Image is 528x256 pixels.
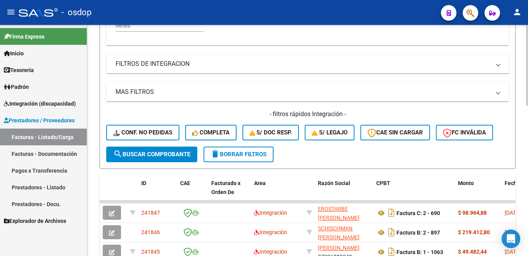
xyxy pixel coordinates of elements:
[185,125,237,140] button: Completa
[242,125,299,140] button: S/ Doc Resp.
[192,129,230,136] span: Completa
[141,249,160,255] span: 241845
[443,129,486,136] span: FC Inválida
[458,210,487,216] strong: $ 98.964,88
[249,129,292,136] span: S/ Doc Resp.
[505,249,521,255] span: [DATE]
[318,245,360,251] span: [PERSON_NAME]
[116,60,490,68] mat-panel-title: FILTROS DE INTEGRACION
[4,49,24,58] span: Inicio
[61,4,91,21] span: - osdop
[4,32,44,41] span: Firma Express
[505,210,521,216] span: [DATE]
[386,207,396,219] i: Descargar documento
[512,7,522,17] mat-icon: person
[318,206,360,221] span: EROSTARBE [PERSON_NAME]
[113,151,190,158] span: Buscar Comprobante
[141,229,160,235] span: 241846
[4,99,76,108] span: Integración (discapacidad)
[360,125,430,140] button: CAE SIN CARGAR
[210,149,220,159] mat-icon: delete
[211,180,240,195] span: Facturado x Orden De
[180,180,190,186] span: CAE
[254,229,287,235] span: Integración
[106,147,197,162] button: Buscar Comprobante
[455,175,502,209] datatable-header-cell: Monto
[318,224,370,240] div: 27393680801
[106,125,179,140] button: Conf. no pedidas
[208,175,251,209] datatable-header-cell: Facturado x Orden De
[315,175,373,209] datatable-header-cell: Razón Social
[376,180,390,186] span: CPBT
[4,217,66,225] span: Explorador de Archivos
[312,129,347,136] span: S/ legajo
[106,83,509,101] mat-expansion-panel-header: MAS FILTROS
[106,55,509,73] mat-expansion-panel-header: FILTROS DE INTEGRACION
[4,116,75,125] span: Prestadores / Proveedores
[396,249,443,255] strong: Factura B: 1 - 1063
[254,180,266,186] span: Area
[305,125,354,140] button: S/ legajo
[138,175,177,209] datatable-header-cell: ID
[203,147,274,162] button: Borrar Filtros
[116,88,490,96] mat-panel-title: MAS FILTROS
[502,230,520,248] div: Open Intercom Messenger
[396,230,440,236] strong: Factura B: 2 - 897
[254,249,287,255] span: Integración
[6,7,16,17] mat-icon: menu
[396,210,440,216] strong: Factura C: 2 - 690
[458,229,490,235] strong: $ 219.412,80
[113,149,123,159] mat-icon: search
[141,210,160,216] span: 241847
[106,110,509,118] h4: - filtros rápidos Integración -
[177,175,208,209] datatable-header-cell: CAE
[141,180,146,186] span: ID
[4,83,29,91] span: Padrón
[458,249,487,255] strong: $ 49.482,44
[4,66,34,74] span: Tesorería
[318,180,350,186] span: Razón Social
[458,180,474,186] span: Monto
[373,175,455,209] datatable-header-cell: CPBT
[251,175,303,209] datatable-header-cell: Area
[318,225,360,240] span: SCHISCHMAN [PERSON_NAME]
[367,129,423,136] span: CAE SIN CARGAR
[254,210,287,216] span: Integración
[113,129,172,136] span: Conf. no pedidas
[386,226,396,238] i: Descargar documento
[210,151,267,158] span: Borrar Filtros
[436,125,493,140] button: FC Inválida
[318,205,370,221] div: 27282188150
